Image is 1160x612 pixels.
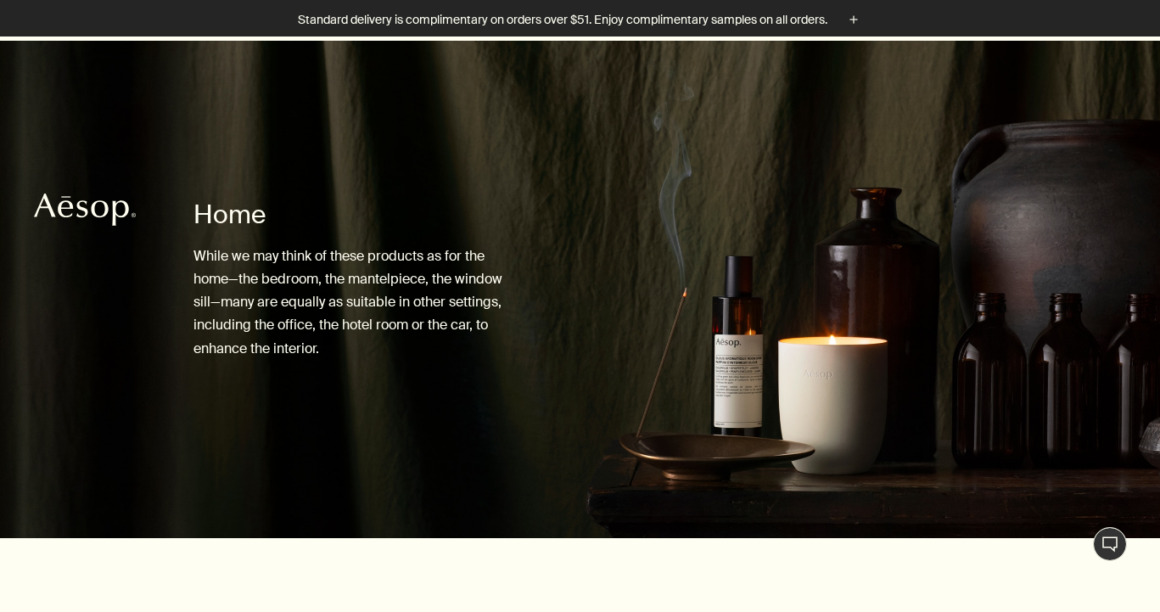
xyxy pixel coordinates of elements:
h1: Home [193,198,513,232]
svg: Aesop [34,193,136,227]
p: Standard delivery is complimentary on orders over $51. Enjoy complimentary samples on all orders. [298,11,827,29]
button: Standard delivery is complimentary on orders over $51. Enjoy complimentary samples on all orders. [298,10,863,30]
a: Aesop [30,188,140,235]
p: While we may think of these products as for the home—the bedroom, the mantelpiece, the window sil... [193,244,513,360]
button: Live Assistance [1093,527,1127,561]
